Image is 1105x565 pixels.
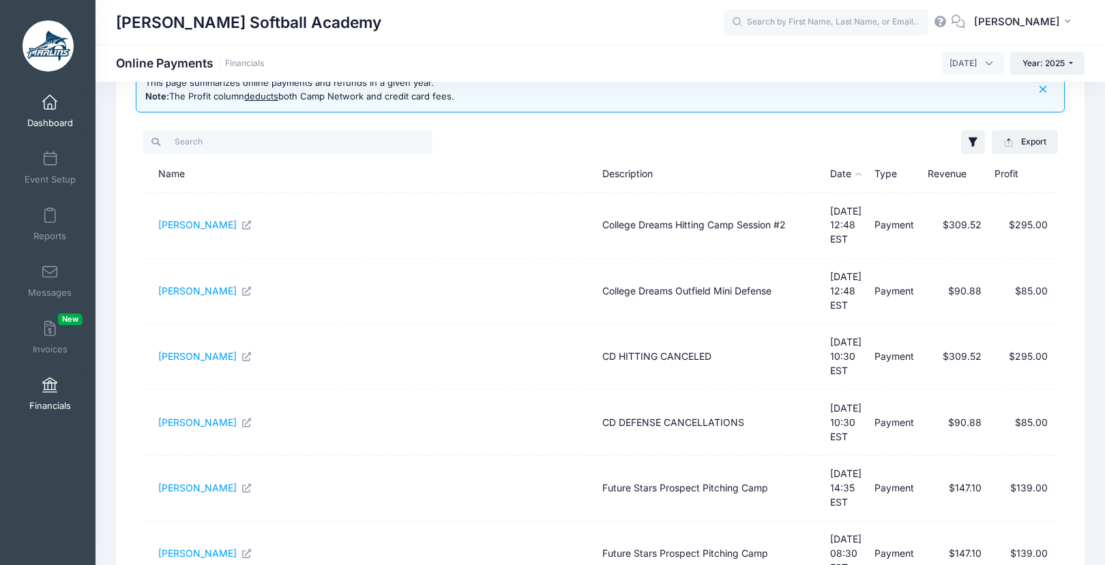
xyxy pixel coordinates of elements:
th: Type: activate to sort column ascending [868,156,921,193]
a: [PERSON_NAME] [158,350,252,362]
td: $85.00 [988,259,1055,324]
th: Profit: activate to sort column ascending [988,156,1055,193]
td: Payment [868,259,921,324]
h1: [PERSON_NAME] Softball Academy [116,7,381,38]
span: Reports [33,230,66,242]
td: $139.00 [988,456,1055,521]
button: Year: 2025 [1010,52,1085,75]
span: Year: 2025 [1022,58,1065,68]
button: [PERSON_NAME] [965,7,1085,38]
a: [PERSON_NAME] [158,285,252,296]
span: Financials [29,400,71,412]
a: Event Setup [18,144,83,192]
span: May 2025 [942,52,1004,75]
a: Reports [18,200,83,248]
td: $85.00 [988,390,1055,455]
td: Payment [868,456,921,521]
td: CD DEFENSE CANCELLATIONS [596,390,823,455]
th: Revenue: activate to sort column ascending [921,156,988,193]
a: Dashboard [18,87,83,135]
a: InvoicesNew [18,314,83,361]
button: Export [992,130,1058,153]
a: [PERSON_NAME] [158,219,252,230]
input: Search [143,130,432,153]
h1: Online Payments [116,56,265,70]
a: Financials [225,59,265,69]
span: [PERSON_NAME] [974,14,1060,29]
td: $295.00 [988,193,1055,258]
th: Description: activate to sort column ascending [596,156,823,193]
span: Messages [28,287,72,299]
a: [PERSON_NAME] [158,416,252,428]
td: Payment [868,324,921,390]
span: Invoices [33,343,68,355]
span: May 2025 [949,57,977,70]
span: Event Setup [25,174,76,185]
td: Payment [868,390,921,455]
u: deducts [244,91,278,102]
td: $90.88 [921,259,988,324]
th: Name: activate to sort column ascending [143,156,595,193]
td: [DATE] 10:30 EST [823,324,868,390]
th: Date: activate to sort column descending [823,156,868,193]
a: Messages [18,257,83,305]
td: [DATE] 12:48 EST [823,193,868,258]
td: $295.00 [988,324,1055,390]
td: CD HITTING CANCELED [596,324,823,390]
span: New [58,314,83,325]
td: College Dreams Hitting Camp Session #2 [596,193,823,258]
a: [PERSON_NAME] [158,547,252,559]
span: Dashboard [27,117,73,129]
div: This page summarizes online payments and refunds in a given year. The Profit column both Camp Net... [145,76,454,103]
td: Payment [868,193,921,258]
td: $309.52 [921,193,988,258]
td: $90.88 [921,390,988,455]
td: [DATE] 12:48 EST [823,259,868,324]
img: Marlin Softball Academy [23,20,74,72]
a: Financials [18,370,83,418]
td: [DATE] 10:30 EST [823,390,868,455]
td: $309.52 [921,324,988,390]
b: Note: [145,91,169,102]
input: Search by First Name, Last Name, or Email... [724,9,928,36]
td: $147.10 [921,456,988,521]
td: College Dreams Outfield Mini Defense [596,259,823,324]
td: [DATE] 14:35 EST [823,456,868,521]
a: [PERSON_NAME] [158,482,252,493]
td: Future Stars Prospect Pitching Camp [596,456,823,521]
